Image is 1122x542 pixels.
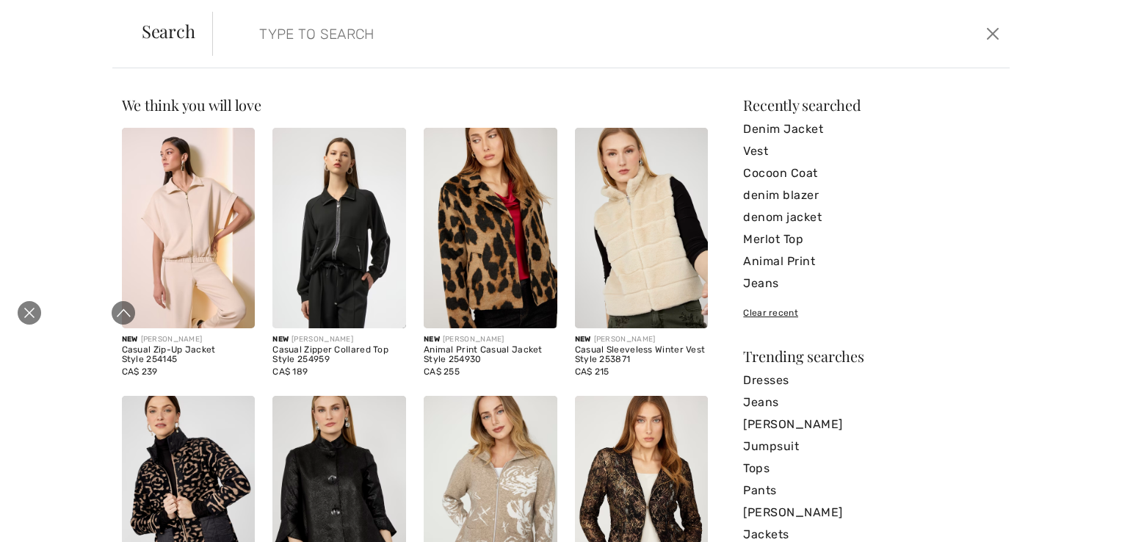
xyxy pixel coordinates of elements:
span: New [122,335,138,344]
span: CA$ 189 [272,366,308,377]
div: Expand to full player view [106,295,141,330]
div: Casual Sleeveless Winter Vest Style 253871 [575,345,709,366]
div: Close live curation [12,295,47,330]
a: Pants [743,480,1000,502]
a: denom jacket [743,206,1000,228]
span: New [575,335,591,344]
a: Denim Jacket [743,118,1000,140]
span: We think you will love [122,95,261,115]
div: Trending searches [743,349,1000,364]
div: Recently searched [743,98,1000,112]
span: New [272,335,289,344]
span: New [424,335,440,344]
a: Cocoon Coat [743,162,1000,184]
div: [PERSON_NAME] [424,334,557,345]
a: Jeans [743,391,1000,413]
iframe: Live video shopping [12,295,144,530]
a: [PERSON_NAME] [743,413,1000,436]
div: [PERSON_NAME] [122,334,256,345]
a: Tops [743,458,1000,480]
img: Casual Zip-Up Jacket Style 254145. Black [122,128,256,328]
span: CA$ 215 [575,366,609,377]
span: CA$ 255 [424,366,460,377]
a: denim blazer [743,184,1000,206]
a: Jumpsuit [743,436,1000,458]
a: [PERSON_NAME] [743,502,1000,524]
span: Chat [32,10,62,24]
div: [PERSON_NAME] [575,334,709,345]
img: Casual Sleeveless Winter Vest Style 253871. Champagne [575,128,709,328]
div: Casual Zipper Collared Top Style 254959 [272,345,406,366]
span: CA$ 239 [122,366,158,377]
div: Animal Print Casual Jacket Style 254930 [424,345,557,366]
span: Search [142,22,195,40]
div: [PERSON_NAME] [272,334,406,345]
a: Jeans [743,272,1000,295]
img: Animal Print Casual Jacket Style 254930. Camel/Black [424,128,557,328]
input: TYPE TO SEARCH [248,12,798,56]
img: Casual Zipper Collared Top Style 254959. Black [272,128,406,328]
div: Clear recent [743,306,1000,319]
div: Casual Zip-Up Jacket Style 254145 [122,345,256,366]
a: Vest [743,140,1000,162]
a: Dresses [743,369,1000,391]
button: Close [982,22,1004,46]
a: Animal Print [743,250,1000,272]
a: Merlot Top [743,228,1000,250]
